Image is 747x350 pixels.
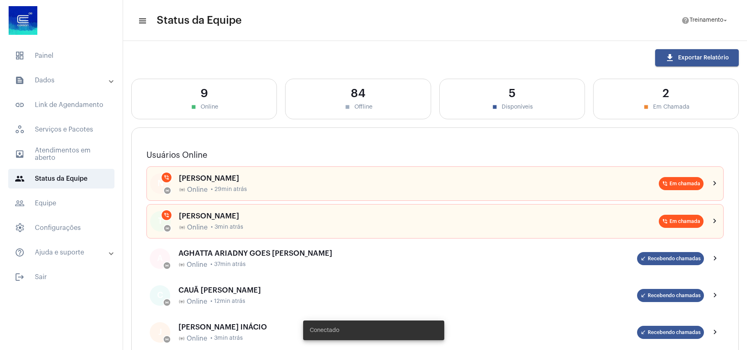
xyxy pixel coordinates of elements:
span: Online [187,186,208,193]
mat-icon: stop [491,103,498,111]
div: A [150,248,170,269]
mat-icon: sidenav icon [15,149,25,159]
button: Exportar Relatório [655,49,739,66]
span: sidenav icon [15,223,25,233]
mat-icon: online_prediction [179,186,185,193]
span: • 3min atrás [210,335,243,341]
span: sidenav icon [15,51,25,61]
mat-icon: online_prediction [165,189,169,193]
mat-icon: online_prediction [178,261,185,268]
mat-panel-title: Ajuda e suporte [15,248,110,257]
span: Online [187,261,207,268]
span: Configurações [8,218,114,238]
mat-icon: sidenav icon [138,16,146,26]
span: Online [187,224,208,231]
mat-icon: online_prediction [165,300,169,305]
div: [PERSON_NAME] [179,174,659,182]
mat-expansion-panel-header: sidenav iconAjuda e suporte [5,243,123,262]
mat-icon: sidenav icon [15,174,25,184]
div: AGHATTA ARIADNY GOES [PERSON_NAME] [178,249,637,257]
mat-icon: online_prediction [179,224,185,231]
div: T [150,211,171,232]
div: 2 [602,87,730,100]
div: [PERSON_NAME] INÁCIO [178,323,637,331]
mat-icon: online_prediction [165,226,169,230]
div: 84 [294,87,422,100]
mat-icon: call_received [640,293,646,298]
mat-icon: sidenav icon [15,198,25,208]
mat-icon: phone_in_talk [662,181,668,186]
mat-icon: online_prediction [165,264,169,268]
span: • 12min atrás [210,298,245,305]
mat-icon: chevron_right [710,254,720,264]
div: C [150,285,170,306]
div: 5 [448,87,576,100]
span: Online [187,335,207,342]
span: Online [187,298,207,305]
mat-icon: online_prediction [165,337,169,341]
mat-chip: Recebendo chamadas [637,326,704,339]
span: sidenav icon [15,125,25,134]
div: Offline [294,103,422,111]
div: [PERSON_NAME] [179,212,659,220]
mat-icon: sidenav icon [15,75,25,85]
mat-icon: phone_in_talk [662,218,668,224]
div: Disponíveis [448,103,576,111]
mat-chip: Em chamada [659,215,704,228]
mat-icon: online_prediction [178,298,185,305]
mat-icon: sidenav icon [15,100,25,110]
span: Equipe [8,193,114,213]
mat-icon: stop [344,103,351,111]
mat-icon: chevron_right [710,216,720,226]
mat-chip: Em chamada [659,177,704,190]
span: Status da Equipe [8,169,114,189]
mat-icon: arrow_drop_down [722,17,729,24]
span: Atendimentos em aberto [8,144,114,164]
mat-icon: call_received [640,330,646,335]
mat-icon: sidenav icon [15,248,25,257]
span: • 3min atrás [211,224,243,230]
mat-icon: online_prediction [178,335,185,342]
mat-icon: stop [190,103,197,111]
span: Exportar Relatório [665,55,729,61]
span: Status da Equipe [157,14,242,27]
mat-icon: chevron_right [710,327,720,337]
mat-chip: Recebendo chamadas [637,252,704,265]
span: Sair [8,267,114,287]
mat-icon: download [665,53,675,63]
div: Em Chamada [602,103,730,111]
mat-chip: Recebendo chamadas [637,289,704,302]
mat-icon: chevron_right [710,291,720,300]
div: Online [140,103,268,111]
div: J [150,322,170,343]
span: Link de Agendamento [8,95,114,115]
mat-expansion-panel-header: sidenav iconDados [5,70,123,90]
mat-icon: chevron_right [710,179,720,189]
img: d4669ae0-8c07-2337-4f67-34b0df7f5ae4.jpeg [7,4,39,37]
mat-icon: stop [642,103,650,111]
mat-icon: sidenav icon [15,272,25,282]
mat-icon: phone_in_talk [164,212,169,218]
span: • 29min atrás [211,186,247,193]
mat-icon: call_received [640,256,646,261]
div: 9 [140,87,268,100]
div: N [150,173,171,194]
span: • 37min atrás [210,261,246,268]
span: Treinamento [690,18,723,23]
span: Serviços e Pacotes [8,120,114,139]
mat-icon: help [681,16,690,25]
span: Conectado [310,326,339,334]
h3: Usuários Online [146,151,724,160]
mat-icon: phone_in_talk [164,175,169,180]
span: Painel [8,46,114,66]
mat-panel-title: Dados [15,75,110,85]
div: CAUÃ [PERSON_NAME] [178,286,637,294]
button: Treinamento [676,12,734,29]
